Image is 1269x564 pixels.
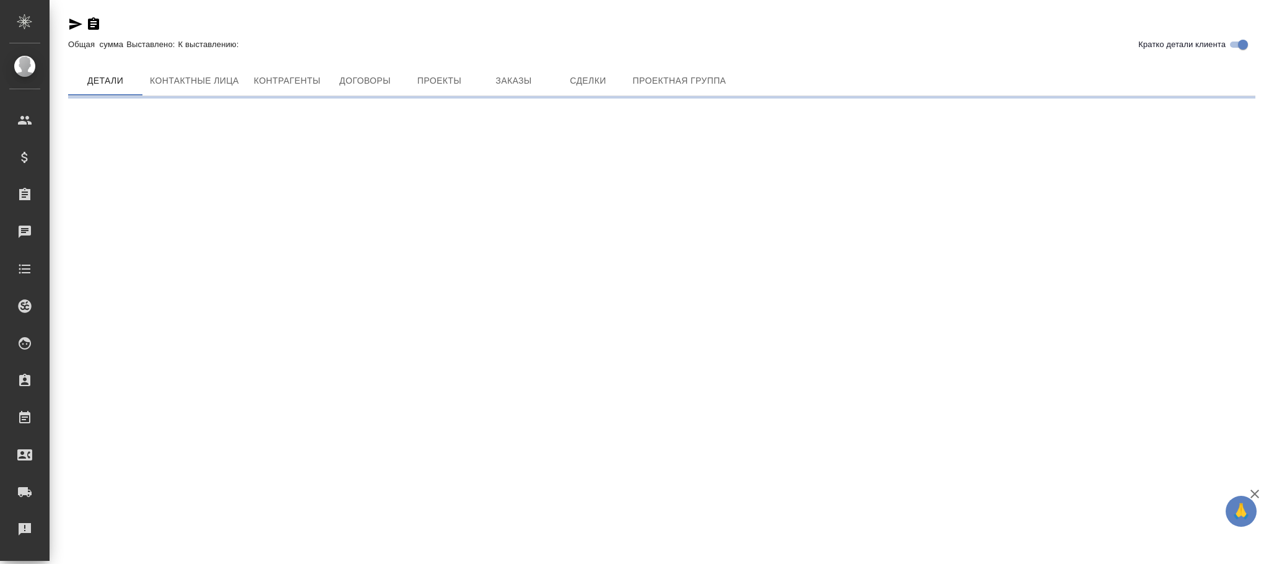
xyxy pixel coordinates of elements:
[254,73,321,89] span: Контрагенты
[1138,38,1226,51] span: Кратко детали клиента
[632,73,726,89] span: Проектная группа
[150,73,239,89] span: Контактные лица
[335,73,395,89] span: Договоры
[86,17,101,32] button: Скопировать ссылку
[126,40,178,49] p: Выставлено:
[68,40,126,49] p: Общая сумма
[484,73,543,89] span: Заказы
[178,40,242,49] p: К выставлению:
[409,73,469,89] span: Проекты
[1231,498,1252,524] span: 🙏
[76,73,135,89] span: Детали
[1226,496,1257,527] button: 🙏
[68,17,83,32] button: Скопировать ссылку для ЯМессенджера
[558,73,617,89] span: Сделки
